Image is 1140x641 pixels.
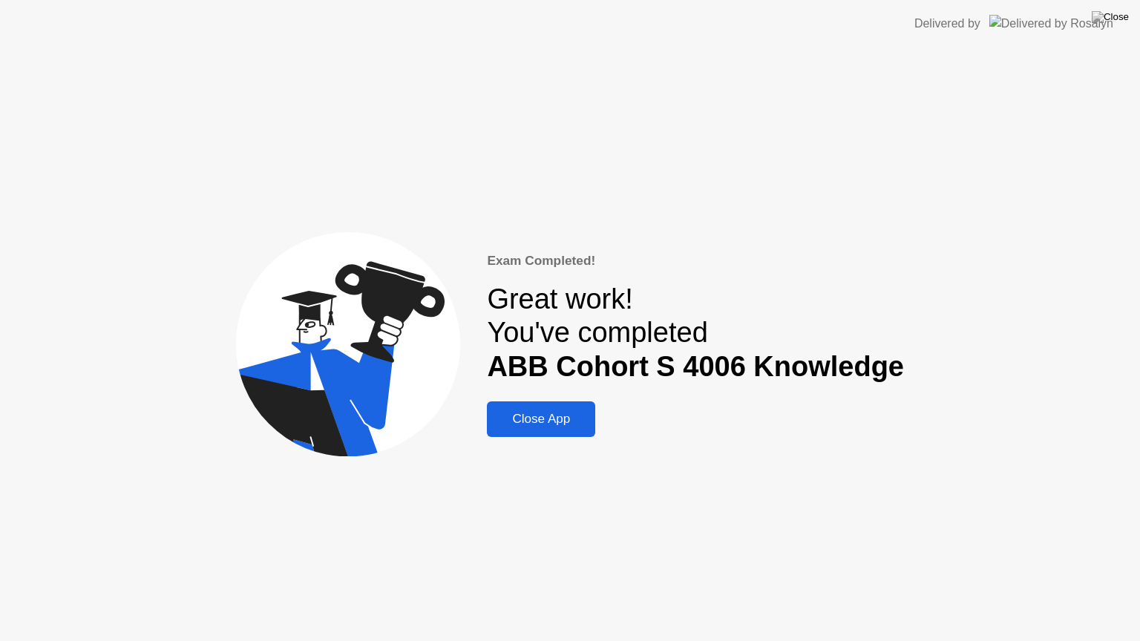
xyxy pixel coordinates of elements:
div: Close App [491,412,591,427]
button: Close App [487,401,595,437]
b: ABB Cohort S 4006 Knowledge [487,351,904,382]
div: Great work! You've completed [487,283,904,384]
div: Exam Completed! [487,252,904,271]
div: Delivered by [914,15,980,33]
img: Close [1092,11,1129,23]
img: Delivered by Rosalyn [989,15,1113,32]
